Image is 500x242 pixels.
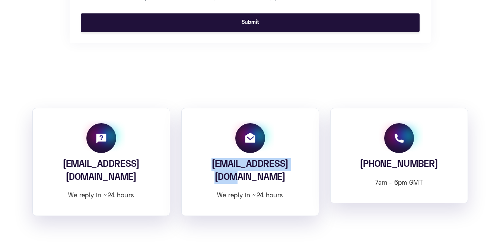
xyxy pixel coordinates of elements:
[342,179,456,188] p: 7am - 6pm GMT
[193,191,308,201] p: We reply in ~24 hours
[44,191,159,201] p: We reply in ~24 hours
[193,158,308,184] h4: [EMAIL_ADDRESS][DOMAIN_NAME]
[360,158,438,171] h4: [PHONE_NUMBER]
[44,158,159,184] h4: [EMAIL_ADDRESS][DOMAIN_NAME]
[81,13,420,32] input: Submit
